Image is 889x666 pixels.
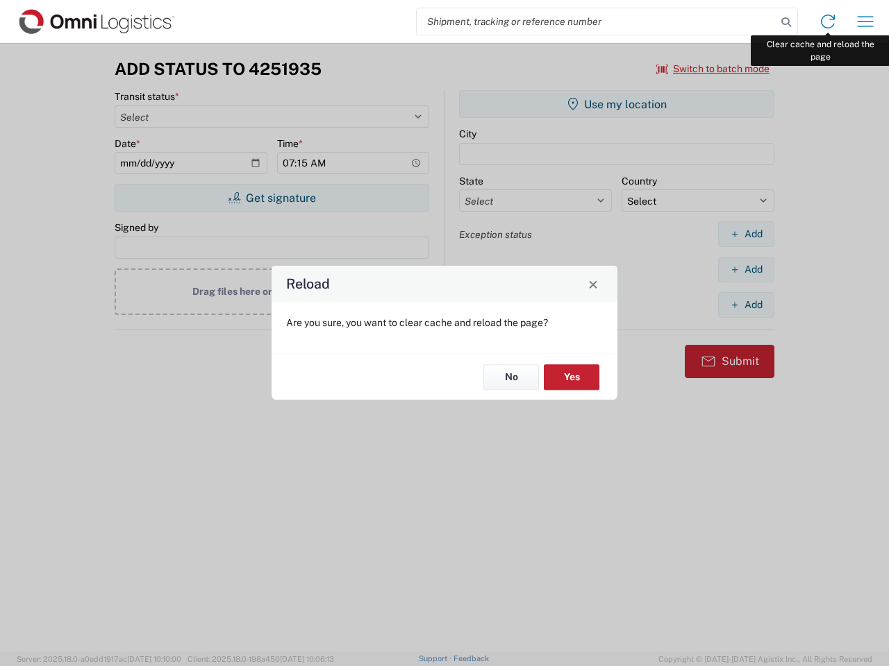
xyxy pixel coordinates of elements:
button: No [483,364,539,390]
button: Yes [544,364,599,390]
h4: Reload [286,274,330,294]
p: Are you sure, you want to clear cache and reload the page? [286,316,603,329]
input: Shipment, tracking or reference number [417,8,776,35]
button: Close [583,274,603,293]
